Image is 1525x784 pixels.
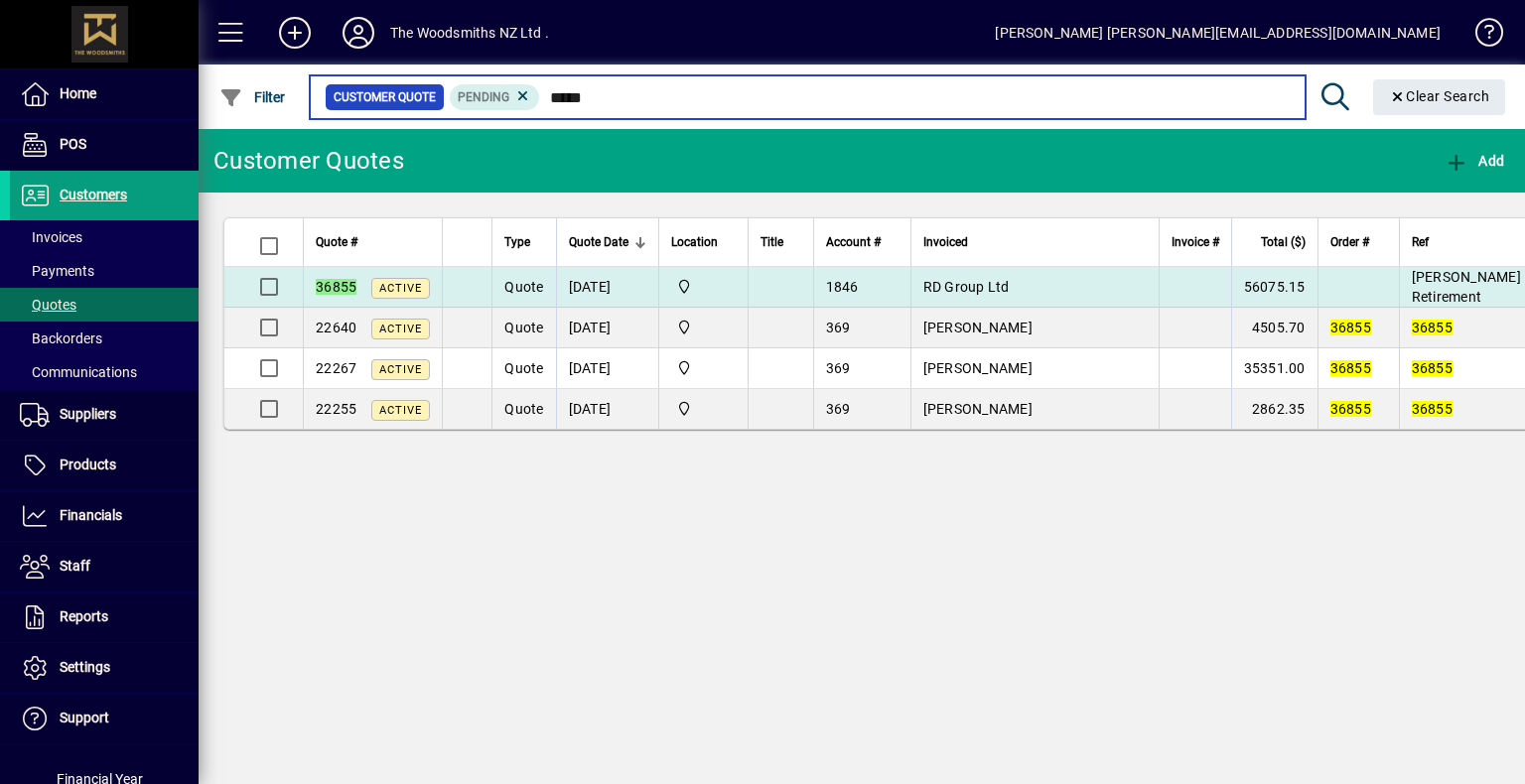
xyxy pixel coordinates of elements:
span: Active [379,363,422,376]
td: 56075.15 [1231,267,1317,308]
span: Active [379,404,422,417]
span: Quote [504,279,543,295]
span: The Woodsmiths [671,398,736,420]
span: Staff [60,558,90,574]
span: Products [60,457,116,472]
div: The Woodsmiths NZ Ltd . [390,17,549,49]
span: The Woodsmiths [671,357,736,379]
span: 369 [826,360,851,376]
td: [DATE] [556,308,658,348]
em: 36855 [1412,401,1453,417]
span: [PERSON_NAME] [923,360,1033,376]
em: 36855 [1330,401,1371,417]
span: Support [60,710,109,725]
div: Location [671,231,736,253]
span: Add [1445,153,1504,169]
span: Financials [60,507,122,523]
span: POS [60,136,86,152]
a: Financials [10,491,199,541]
span: 1846 [826,279,859,295]
td: [DATE] [556,267,658,308]
span: [PERSON_NAME] [923,320,1033,335]
div: Account # [826,231,899,253]
span: Quote [504,360,543,376]
em: 36855 [1412,360,1453,376]
span: Title [761,231,783,253]
span: [PERSON_NAME] Retirement [1412,269,1521,305]
span: Backorders [20,330,102,346]
span: Settings [60,659,110,675]
span: [PERSON_NAME] [923,401,1033,417]
td: [DATE] [556,348,658,389]
a: Backorders [10,322,199,355]
span: RD Group Ltd [923,279,1010,295]
span: Reports [60,608,108,624]
span: Location [671,231,718,253]
a: Staff [10,542,199,591]
div: Order # [1330,231,1387,253]
div: [PERSON_NAME] [PERSON_NAME][EMAIL_ADDRESS][DOMAIN_NAME] [995,17,1441,49]
span: Quote # [316,231,357,253]
a: Support [10,694,199,743]
a: Invoices [10,220,199,254]
button: Clear [1373,79,1506,115]
span: Suppliers [60,406,116,422]
button: Filter [214,79,291,115]
div: Quote # [316,231,430,253]
span: The Woodsmiths [671,276,736,298]
span: Communications [20,364,137,380]
span: 369 [826,401,851,417]
em: 36855 [316,279,356,295]
span: Customers [60,187,127,202]
span: Invoiced [923,231,968,253]
div: Customer Quotes [213,145,404,177]
td: 35351.00 [1231,348,1317,389]
em: 36855 [1412,320,1453,335]
mat-chip: Pending Status: Pending [450,84,540,110]
a: Suppliers [10,390,199,440]
div: Title [761,231,801,253]
a: Reports [10,592,199,642]
span: Quote Date [569,231,628,253]
span: Quotes [20,297,76,313]
a: Communications [10,355,199,389]
div: Ref [1412,231,1521,253]
button: Add [1440,143,1509,179]
a: Settings [10,643,199,693]
span: Active [379,282,422,295]
td: 4505.70 [1231,308,1317,348]
span: Customer Quote [334,87,436,107]
span: Payments [20,263,94,279]
span: Total ($) [1261,231,1306,253]
a: Payments [10,254,199,288]
span: Filter [219,89,286,105]
span: Order # [1330,231,1369,253]
td: 2862.35 [1231,389,1317,429]
button: Add [263,15,327,51]
em: 36855 [1330,320,1371,335]
a: Products [10,441,199,490]
span: Type [504,231,530,253]
div: Invoiced [923,231,1147,253]
td: [DATE] [556,389,658,429]
span: Account # [826,231,881,253]
span: Pending [458,90,509,104]
span: Home [60,85,96,101]
em: 36855 [1330,360,1371,376]
span: Clear Search [1389,88,1490,104]
span: Ref [1412,231,1429,253]
button: Profile [327,15,390,51]
a: Home [10,69,199,119]
span: 22255 [316,401,356,417]
a: Knowledge Base [1460,4,1500,68]
div: Quote Date [569,231,646,253]
span: 22267 [316,360,356,376]
span: Invoice # [1172,231,1219,253]
span: Quote [504,320,543,335]
a: Quotes [10,288,199,322]
span: Active [379,323,422,335]
span: Invoices [20,229,82,245]
span: The Woodsmiths [671,317,736,338]
span: Quote [504,401,543,417]
span: 369 [826,320,851,335]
